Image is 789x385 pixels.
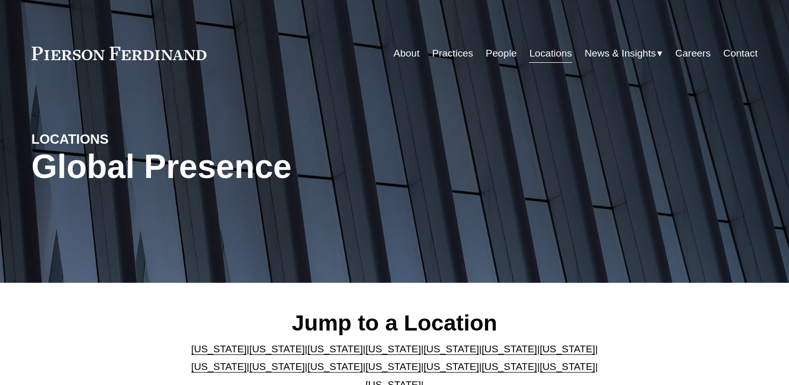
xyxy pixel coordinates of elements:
a: [US_STATE] [481,361,537,372]
a: [US_STATE] [366,343,421,354]
a: [US_STATE] [423,343,479,354]
a: [US_STATE] [250,361,305,372]
a: [US_STATE] [308,343,363,354]
a: [US_STATE] [250,343,305,354]
a: [US_STATE] [191,361,247,372]
h1: Global Presence [32,148,516,186]
a: People [486,44,517,63]
a: Practices [432,44,473,63]
a: [US_STATE] [481,343,537,354]
a: folder dropdown [585,44,663,63]
a: [US_STATE] [539,343,595,354]
a: Locations [529,44,572,63]
a: [US_STATE] [308,361,363,372]
a: Contact [723,44,757,63]
h4: LOCATIONS [32,131,213,147]
a: [US_STATE] [191,343,247,354]
a: [US_STATE] [423,361,479,372]
a: [US_STATE] [366,361,421,372]
a: Careers [675,44,711,63]
a: [US_STATE] [539,361,595,372]
h2: Jump to a Location [183,309,606,336]
a: About [394,44,420,63]
span: News & Insights [585,45,656,63]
